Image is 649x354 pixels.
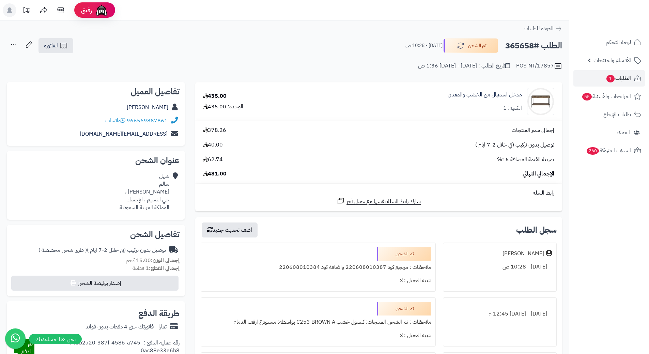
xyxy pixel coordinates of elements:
span: لوحة التحكم [606,37,631,47]
div: تنبيه العميل : لا [205,274,431,287]
a: الفاتورة [38,38,73,53]
a: العودة للطلبات [524,25,562,33]
img: ai-face.png [95,3,108,17]
span: شارك رابط السلة نفسها مع عميل آخر [346,198,421,205]
span: 62.74 [203,156,223,164]
a: الطلبات1 [573,70,645,87]
a: 966569887861 [127,117,168,125]
h2: تفاصيل العميل [12,88,180,96]
div: ملاحظات : تم الشحن المنتجات: كنسول خشب C253 BROWN A بواسطة: مستودع ارفف الدمام [205,315,431,329]
a: السلات المتروكة260 [573,142,645,159]
div: رابط السلة [198,189,559,197]
div: توصيل بدون تركيب (في خلال 2-7 ايام ) [38,246,166,254]
div: الكمية: 1 [503,104,522,112]
span: رفيق [81,6,92,14]
button: إصدار بوليصة الشحن [11,276,179,291]
small: [DATE] - 10:28 ص [405,42,443,49]
div: [DATE] - [DATE] 12:45 م [447,307,552,321]
h2: طريقة الدفع [138,309,180,318]
h2: الطلب #365658 [505,39,562,53]
span: 378.26 [203,126,226,134]
h2: عنوان الشحن [12,156,180,165]
span: 260 [587,147,599,155]
div: الوحدة: 435.00 [203,103,243,111]
span: 1 [606,75,615,82]
span: 481.00 [203,170,227,178]
span: 40.00 [203,141,223,149]
a: لوحة التحكم [573,34,645,50]
span: السلات المتروكة [586,146,631,155]
div: تاريخ الطلب : [DATE] - [DATE] 1:36 ص [418,62,510,70]
span: ضريبة القيمة المضافة 15% [497,156,554,164]
div: 435.00 [203,92,227,100]
span: طلبات الإرجاع [603,110,631,119]
div: تنبيه العميل : لا [205,329,431,342]
small: 15.00 كجم [126,256,180,264]
a: طلبات الإرجاع [573,106,645,123]
span: 55 [582,93,592,101]
div: [PERSON_NAME] [503,250,544,258]
div: [DATE] - 10:28 ص [447,260,552,274]
strong: إجمالي الوزن: [151,256,180,264]
a: تحديثات المنصة [18,3,35,19]
a: [PERSON_NAME] [127,103,168,111]
a: واتساب [105,117,125,125]
a: المراجعات والأسئلة55 [573,88,645,105]
span: توصيل بدون تركيب (في خلال 2-7 ايام ) [475,141,554,149]
h3: سجل الطلب [516,226,557,234]
span: الفاتورة [44,42,58,50]
a: العملاء [573,124,645,141]
h2: تفاصيل الشحن [12,230,180,238]
span: العملاء [617,128,630,137]
a: مدخل استقبال من الخشب والمعدن [448,91,522,99]
div: شهل سالم [PERSON_NAME] ، حي النسيم ، الإحساء المملكة العربية السعودية [120,172,169,211]
div: ملاحظات : مرتجع كود 220608010387 واضافة كود 220608010384 [205,261,431,274]
img: logo-2.png [603,19,643,33]
small: 1 قطعة [133,264,180,272]
span: العودة للطلبات [524,25,554,33]
a: شارك رابط السلة نفسها مع عميل آخر [337,197,421,205]
span: الأقسام والمنتجات [593,56,631,65]
span: ( طرق شحن مخصصة ) [38,246,87,254]
span: الطلبات [606,74,631,83]
button: تم الشحن [444,39,498,53]
div: تم الشحن [377,247,431,261]
img: 1704974034-220608010384-90x90.jpg [527,88,554,115]
span: المراجعات والأسئلة [582,92,631,101]
span: الإجمالي النهائي [523,170,554,178]
button: أضف تحديث جديد [202,222,258,237]
strong: إجمالي القطع: [149,264,180,272]
div: تم الشحن [377,302,431,315]
div: تمارا - فاتورتك حتى 4 دفعات بدون فوائد [86,323,167,331]
span: إجمالي سعر المنتجات [512,126,554,134]
div: POS-NT/17857 [516,62,562,70]
a: [EMAIL_ADDRESS][DOMAIN_NAME] [80,130,168,138]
